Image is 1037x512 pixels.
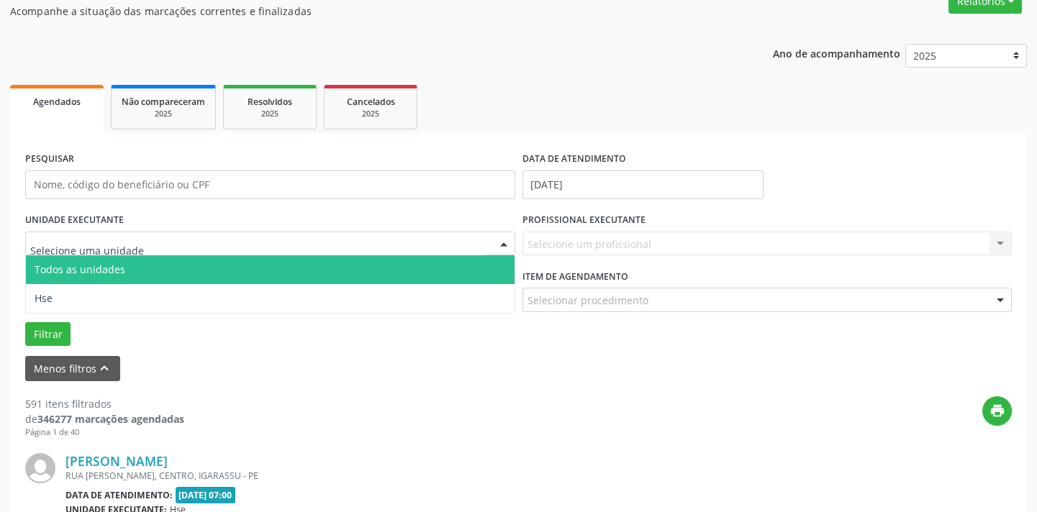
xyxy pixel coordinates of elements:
[522,265,628,288] label: Item de agendamento
[25,411,184,426] div: de
[25,170,515,199] input: Nome, código do beneficiário ou CPF
[25,322,71,347] button: Filtrar
[35,262,125,276] span: Todos as unidades
[522,209,646,232] label: PROFISSIONAL EXECUTANTE
[176,487,236,503] span: [DATE] 07:00
[982,396,1012,426] button: print
[25,356,120,381] button: Menos filtroskeyboard_arrow_up
[35,291,53,305] span: Hse
[30,237,486,265] input: Selecione uma unidade
[96,360,112,376] i: keyboard_arrow_up
[65,489,173,501] b: Data de atendimento:
[33,96,81,108] span: Agendados
[234,109,306,119] div: 2025
[522,170,764,199] input: Selecione um intervalo
[347,96,395,108] span: Cancelados
[522,148,626,170] label: DATA DE ATENDIMENTO
[122,96,205,108] span: Não compareceram
[527,293,648,308] span: Selecionar procedimento
[25,453,55,483] img: img
[65,453,168,469] a: [PERSON_NAME]
[122,109,205,119] div: 2025
[773,44,900,62] p: Ano de acompanhamento
[25,426,184,439] div: Página 1 de 40
[248,96,292,108] span: Resolvidos
[25,396,184,411] div: 591 itens filtrados
[10,4,722,19] p: Acompanhe a situação das marcações correntes e finalizadas
[65,470,796,482] div: RUA [PERSON_NAME], CENTRO, IGARASSU - PE
[37,412,184,426] strong: 346277 marcações agendadas
[335,109,407,119] div: 2025
[25,148,74,170] label: PESQUISAR
[25,209,124,232] label: UNIDADE EXECUTANTE
[990,403,1005,419] i: print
